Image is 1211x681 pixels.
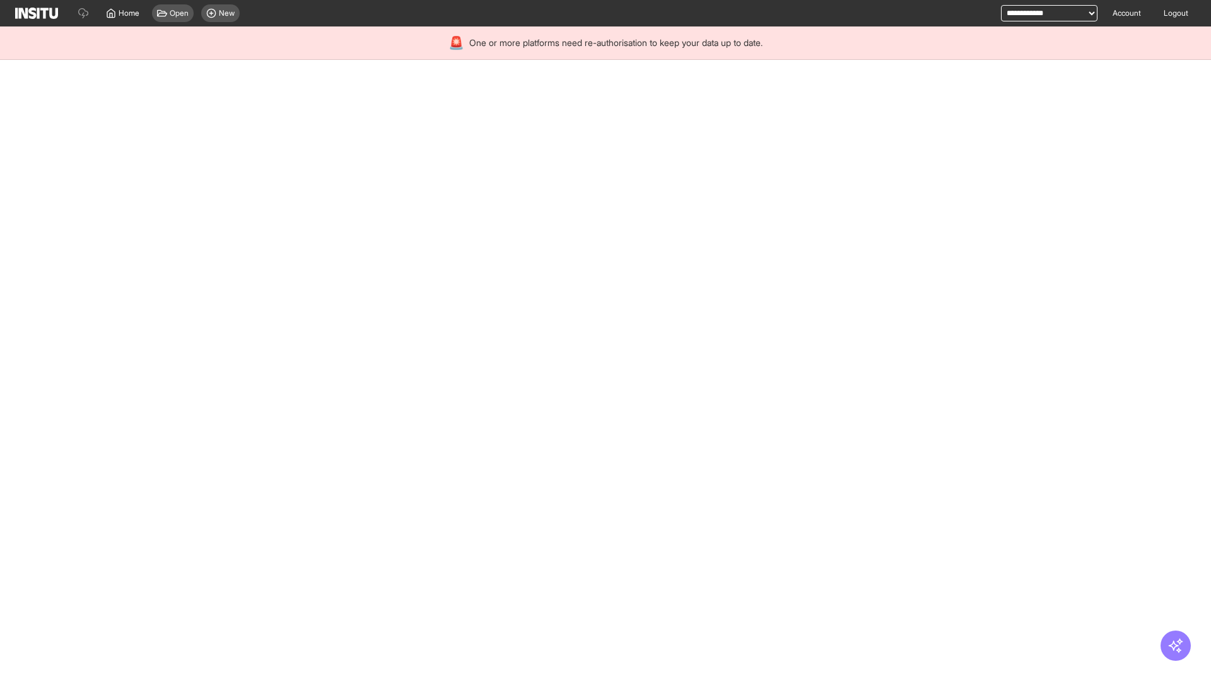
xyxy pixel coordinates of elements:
[219,8,235,18] span: New
[119,8,139,18] span: Home
[469,37,763,49] span: One or more platforms need re-authorisation to keep your data up to date.
[15,8,58,19] img: Logo
[170,8,189,18] span: Open
[448,34,464,52] div: 🚨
